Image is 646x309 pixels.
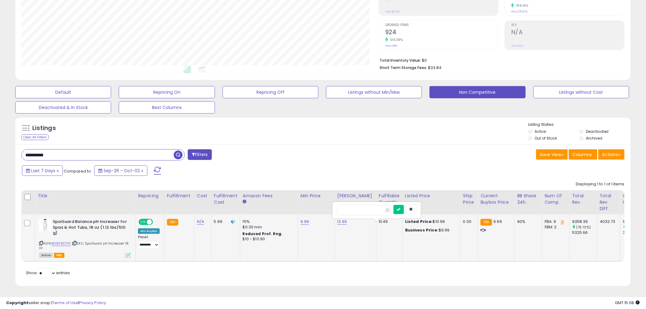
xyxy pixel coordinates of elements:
div: Listed Price [405,193,458,199]
div: 4032.73 [600,219,615,224]
button: Columns [569,149,597,160]
div: 9358.39 [572,219,597,224]
button: Default [15,86,111,98]
div: 1049 [379,219,398,224]
div: Title [38,193,133,199]
button: Deactivated & In Stock [15,101,111,114]
button: Repricing On [119,86,215,98]
div: Preset: [138,235,160,249]
span: ON [139,220,147,225]
div: Fulfillment [167,193,192,199]
a: N/A [197,219,204,225]
span: $33.84 [428,65,441,71]
a: Terms of Use [52,300,78,306]
span: FBA [54,253,64,258]
small: Amazon Fees. [243,199,246,205]
h2: 924 [385,29,498,37]
button: Save View [536,149,568,160]
div: FBM: 2 [545,224,565,230]
button: Non Competitive [430,86,525,98]
b: Business Price: [405,227,439,233]
small: FBA [481,219,492,226]
span: 2025-10-10 15:08 GMT [615,300,640,306]
div: [PERSON_NAME] [337,193,374,199]
a: 9.99 [301,219,309,225]
div: 5.69 [214,219,235,224]
label: Out of Stock [535,136,557,141]
div: Amazon Fees [243,193,296,199]
div: Total Rev. [572,193,594,205]
a: 13.99 [337,219,347,225]
button: Last 7 Days [22,165,63,176]
small: Prev: 25.00% [511,10,528,13]
div: Repricing [138,193,162,199]
div: Displaying 1 to 1 of 1 items [576,181,625,187]
div: $10.99 [405,219,456,224]
a: B01BF8DYKI [52,241,71,246]
span: Compared to: [64,168,92,174]
div: Current Buybox Price [481,193,512,205]
small: Prev: N/A [511,44,523,48]
div: Ship Price [463,193,475,205]
span: ROI [511,24,624,27]
span: Ordered Items [385,24,498,27]
small: 139.38% [388,38,403,42]
p: Listing States: [528,122,631,128]
button: Filters [188,149,212,160]
span: Columns [573,151,592,158]
div: 0.00 [463,219,473,224]
small: (75.72%) [576,225,591,230]
div: 5325.66 [572,230,597,235]
div: ASIN: [39,219,131,257]
label: Active [535,129,546,134]
span: Last 7 Days [31,168,55,174]
div: Win BuyBox [138,228,160,234]
li: $0 [379,56,620,64]
b: Reduced Prof. Rng. [243,231,283,236]
div: seller snap | | [6,300,106,306]
div: $10 - $10.90 [243,237,293,242]
div: Num of Comp. [545,193,567,205]
button: Listings without Min/Max [326,86,422,98]
b: Listed Price: [405,219,433,224]
strong: Copyright [6,300,28,306]
div: Fulfillable Quantity [379,193,400,205]
b: SpaGuard Balance pH Increaser for Spas & Hot Tubs, 18 oz (1.12 lbs/510 g) [53,219,127,238]
button: Repricing Off [223,86,318,98]
div: Clear All Filters [21,134,49,140]
b: Total Inventory Value: [379,58,421,63]
div: $9.99 [405,227,456,233]
button: Best Columns [119,101,215,114]
b: Short Term Storage Fees: [379,65,427,70]
small: Prev: $0.00 [385,10,400,13]
img: 31W-CKxDplL._SL40_.jpg [39,219,51,231]
div: BB Share 24h. [517,193,539,205]
button: Actions [598,149,625,160]
div: Fulfillment Cost [214,193,238,205]
span: | SKU: SpaGuard pH Increaser 18 oz [39,241,129,250]
a: Privacy Policy [79,300,106,306]
div: 90% [517,219,537,224]
small: Prev: 386 [385,44,397,48]
label: Deactivated [586,129,609,134]
div: Min Price [301,193,332,199]
div: $0.30 min [243,224,293,230]
button: Listings without Cost [533,86,629,98]
div: Ordered Items [623,193,645,205]
label: Archived [586,136,602,141]
button: Sep-26 - Oct-02 [94,165,147,176]
span: Sep-26 - Oct-02 [103,168,140,174]
div: Cost [197,193,209,199]
div: Total Rev. Diff. [600,193,618,212]
span: Show: entries [26,270,70,276]
h5: Listings [32,124,56,133]
span: All listings currently available for purchase on Amazon [39,253,53,258]
small: FBA [167,219,178,226]
div: FBA: 9 [545,219,565,224]
span: 9.99 [494,219,502,224]
span: OFF [152,220,162,225]
h2: N/A [511,29,624,37]
div: 15% [243,219,293,224]
small: 189.16% [514,3,528,8]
